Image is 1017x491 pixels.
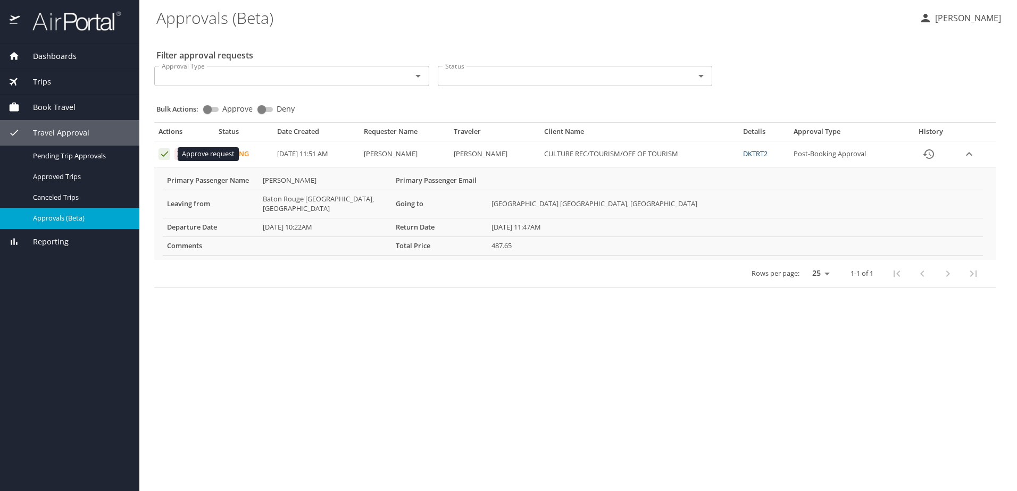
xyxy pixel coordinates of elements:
td: [PERSON_NAME] [259,172,391,190]
p: Rows per page: [752,270,799,277]
h1: Approvals (Beta) [156,1,911,34]
span: Dashboards [20,50,77,62]
th: Approval Type [789,127,905,141]
table: More info for approvals [163,172,983,256]
td: 487.65 [487,236,983,255]
td: [PERSON_NAME] [449,141,540,167]
button: Deny request [174,148,186,160]
th: Status [214,127,273,141]
span: Pending Trip Approvals [33,151,127,161]
th: Traveler [449,127,540,141]
th: Leaving from [163,190,259,218]
td: [PERSON_NAME] [360,141,450,167]
td: Post-Booking Approval [789,141,905,167]
td: CULTURE REC/TOURISM/OFF OF TOURISM [540,141,739,167]
span: Trips [20,76,51,88]
a: DKTRT2 [743,149,768,158]
th: Requester Name [360,127,450,141]
span: Canceled Trips [33,192,127,202]
th: Return Date [391,218,487,236]
th: Departure Date [163,218,259,236]
h2: Filter approval requests [156,47,253,64]
span: Approve [222,105,253,113]
th: Primary Passenger Email [391,172,487,190]
td: [DATE] 10:22AM [259,218,391,236]
span: Approved Trips [33,172,127,182]
span: Deny [277,105,295,113]
th: Actions [154,127,214,141]
p: Bulk Actions: [156,104,207,114]
p: 1-1 of 1 [851,270,873,277]
td: [GEOGRAPHIC_DATA] [GEOGRAPHIC_DATA], [GEOGRAPHIC_DATA] [487,190,983,218]
td: Pending [214,141,273,167]
th: Date Created [273,127,360,141]
span: Travel Approval [20,127,89,139]
th: Total Price [391,236,487,255]
span: Approvals (Beta) [33,213,127,223]
span: Reporting [20,236,69,248]
th: Going to [391,190,487,218]
th: Primary Passenger Name [163,172,259,190]
th: Comments [163,236,259,255]
button: History [916,141,941,167]
th: Client Name [540,127,739,141]
th: Details [739,127,789,141]
table: Approval table [154,127,996,287]
th: History [905,127,957,141]
button: [PERSON_NAME] [915,9,1005,28]
td: [DATE] 11:47AM [487,218,983,236]
img: icon-airportal.png [10,11,21,31]
img: airportal-logo.png [21,11,121,31]
button: Open [694,69,708,83]
td: [DATE] 11:51 AM [273,141,360,167]
button: Open [411,69,426,83]
td: Baton Rouge [GEOGRAPHIC_DATA], [GEOGRAPHIC_DATA] [259,190,391,218]
select: rows per page [804,265,833,281]
span: Book Travel [20,101,76,113]
button: expand row [961,146,977,162]
p: [PERSON_NAME] [932,12,1001,24]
